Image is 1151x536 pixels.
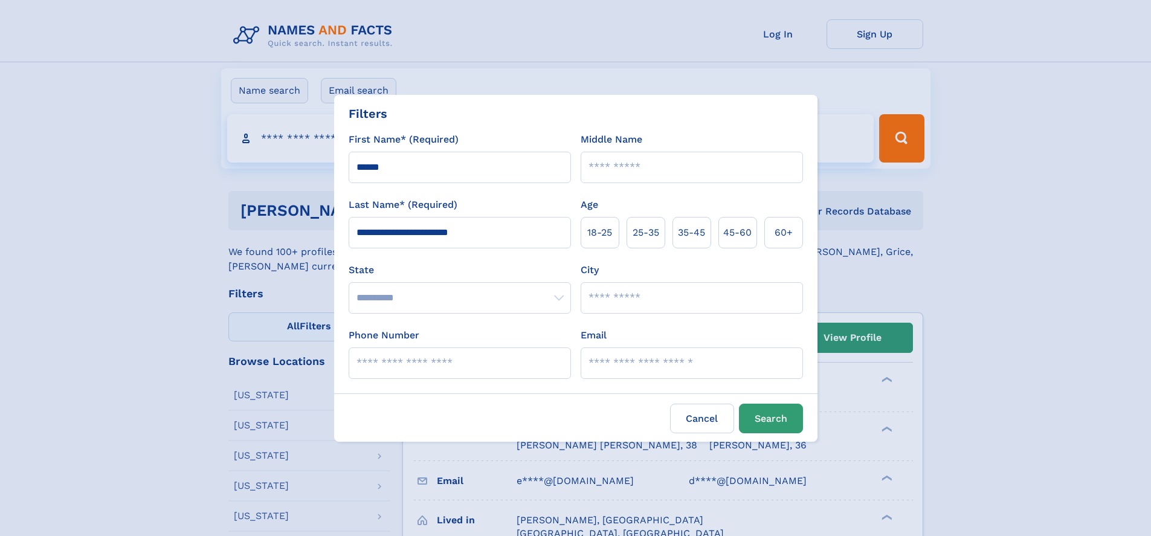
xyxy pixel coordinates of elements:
label: First Name* (Required) [349,132,459,147]
label: City [581,263,599,277]
label: State [349,263,571,277]
label: Last Name* (Required) [349,198,457,212]
span: 60+ [775,225,793,240]
label: Cancel [670,404,734,433]
span: 18‑25 [587,225,612,240]
button: Search [739,404,803,433]
span: 25‑35 [633,225,659,240]
label: Age [581,198,598,212]
label: Email [581,328,607,343]
span: 45‑60 [723,225,752,240]
span: 35‑45 [678,225,705,240]
label: Phone Number [349,328,419,343]
div: Filters [349,105,387,123]
label: Middle Name [581,132,642,147]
